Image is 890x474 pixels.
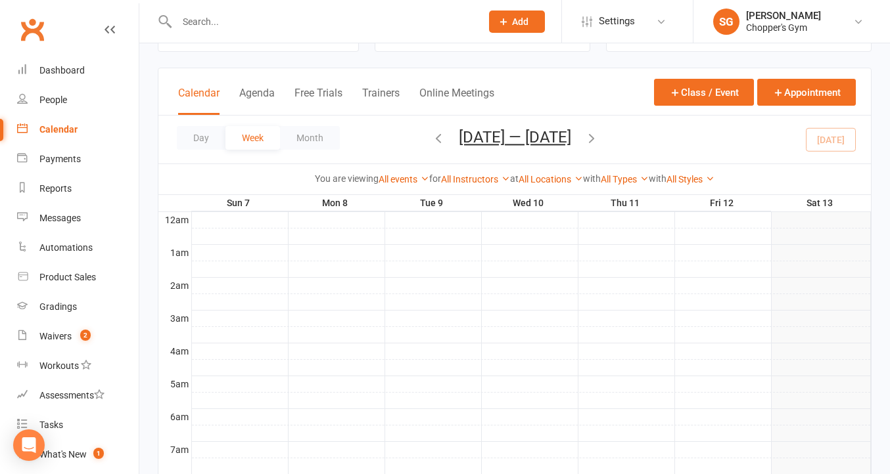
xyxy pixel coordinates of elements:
[315,173,379,184] strong: You are viewing
[39,95,67,105] div: People
[17,351,139,381] a: Workouts
[17,263,139,292] a: Product Sales
[385,195,481,211] th: Tue 9
[17,381,139,410] a: Assessments
[17,204,139,233] a: Messages
[158,277,191,293] th: 2am
[288,195,385,211] th: Mon 8
[93,448,104,459] span: 1
[654,79,754,106] button: Class / Event
[379,174,429,184] a: All events
[429,173,441,184] strong: for
[158,211,191,228] th: 12am
[746,10,821,22] div: [PERSON_NAME]
[17,85,139,115] a: People
[667,174,714,184] a: All Styles
[39,449,87,460] div: What's New
[17,144,139,174] a: Payments
[512,16,528,27] span: Add
[39,183,72,194] div: Reports
[510,173,519,184] strong: at
[158,244,191,261] th: 1am
[601,174,649,184] a: All Types
[173,12,472,31] input: Search...
[17,115,139,144] a: Calendar
[713,9,739,35] div: SG
[578,195,674,211] th: Thu 11
[13,429,45,461] div: Open Intercom Messenger
[599,7,635,36] span: Settings
[583,173,601,184] strong: with
[158,376,191,392] th: 5am
[158,343,191,359] th: 4am
[441,174,510,184] a: All Instructors
[674,195,771,211] th: Fri 12
[158,408,191,425] th: 6am
[158,310,191,326] th: 3am
[16,13,49,46] a: Clubworx
[177,126,225,150] button: Day
[649,173,667,184] strong: with
[17,440,139,469] a: What's New1
[39,124,78,135] div: Calendar
[39,390,105,400] div: Assessments
[178,87,220,115] button: Calendar
[39,65,85,75] div: Dashboard
[39,420,63,430] div: Tasks
[191,195,288,211] th: Sun 7
[489,11,545,33] button: Add
[39,301,77,312] div: Gradings
[239,87,275,115] button: Agenda
[80,330,91,341] span: 2
[17,322,139,351] a: Waivers 2
[158,441,191,458] th: 7am
[39,360,79,371] div: Workouts
[419,87,494,115] button: Online Meetings
[294,87,342,115] button: Free Trials
[519,174,583,184] a: All Locations
[17,56,139,85] a: Dashboard
[17,174,139,204] a: Reports
[771,195,871,211] th: Sat 13
[39,331,72,341] div: Waivers
[280,126,340,150] button: Month
[39,272,96,282] div: Product Sales
[757,79,856,106] button: Appointment
[481,195,578,211] th: Wed 10
[39,213,81,223] div: Messages
[362,87,400,115] button: Trainers
[17,233,139,263] a: Automations
[225,126,280,150] button: Week
[17,292,139,322] a: Gradings
[17,410,139,440] a: Tasks
[39,154,81,164] div: Payments
[746,22,821,33] div: Chopper's Gym
[459,128,571,146] button: [DATE] — [DATE]
[39,242,93,253] div: Automations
